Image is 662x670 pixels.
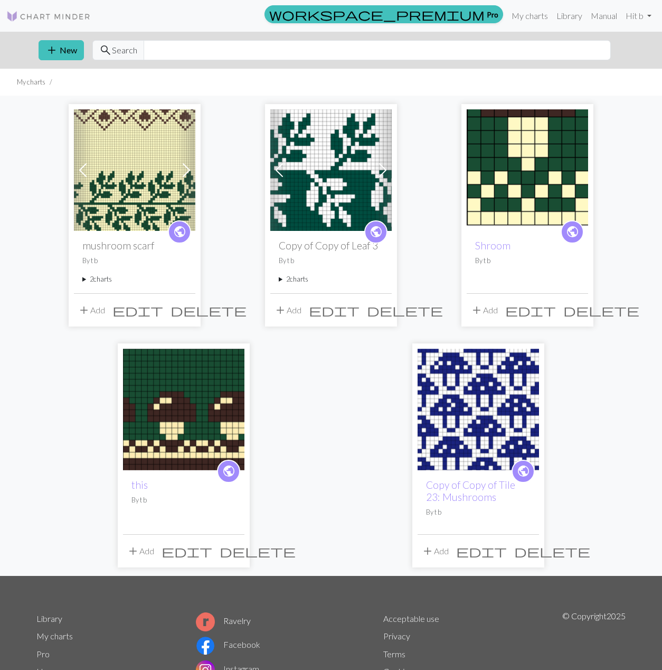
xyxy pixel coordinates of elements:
[383,613,439,624] a: Acceptable use
[279,256,383,266] p: By t b
[514,544,590,559] span: delete
[563,303,639,318] span: delete
[363,300,447,320] button: Delete
[171,303,247,318] span: delete
[173,221,186,243] i: public
[502,300,560,320] button: Edit
[309,304,360,317] i: Edit
[467,164,588,174] a: Shroom
[467,300,502,320] button: Add
[517,461,530,482] i: public
[475,239,510,252] a: Shroom
[370,221,383,243] i: public
[467,109,588,231] img: Shroom
[452,541,510,561] button: Edit
[418,403,539,413] a: Tile 23:
[220,544,296,559] span: delete
[279,274,383,284] summary: 2charts
[475,256,580,266] p: By t b
[109,300,167,320] button: Edit
[507,5,552,26] a: My charts
[560,300,643,320] button: Delete
[36,613,62,624] a: Library
[82,274,187,284] summary: 2charts
[131,495,236,505] p: By t b
[383,631,410,641] a: Privacy
[112,44,137,57] span: Search
[123,541,158,561] button: Add
[39,40,84,60] button: New
[512,460,535,483] a: public
[196,612,215,631] img: Ravelry logo
[123,403,244,413] a: this
[216,541,299,561] button: Delete
[418,349,539,470] img: Tile 23:
[74,109,195,231] img: mushroom scarf
[158,541,216,561] button: Edit
[270,164,392,174] a: Leaf Band Block Pattern for Sweater
[112,304,163,317] i: Edit
[196,616,251,626] a: Ravelry
[426,479,515,503] a: Copy of Copy of Tile 23: Mushrooms
[566,221,579,243] i: public
[269,7,485,22] span: workspace_premium
[99,43,112,58] span: search
[17,77,45,87] li: My charts
[274,303,287,318] span: add
[74,300,109,320] button: Add
[82,256,187,266] p: By t b
[505,304,556,317] i: Edit
[587,5,621,26] a: Manual
[510,541,594,561] button: Delete
[279,239,383,252] h2: Copy of Copy of Leaf 3
[305,300,363,320] button: Edit
[566,224,579,240] span: public
[74,164,195,174] a: mushroom scarf
[470,303,483,318] span: add
[36,631,73,641] a: My charts
[222,461,235,482] i: public
[270,300,305,320] button: Add
[123,349,244,470] img: this
[162,545,212,557] i: Edit
[456,544,507,559] span: edit
[36,649,50,659] a: Pro
[45,43,58,58] span: add
[167,300,250,320] button: Delete
[168,220,191,244] a: public
[421,544,434,559] span: add
[270,109,392,231] img: Leaf Band Block Pattern for Sweater
[309,303,360,318] span: edit
[370,224,383,240] span: public
[162,544,212,559] span: edit
[264,5,503,23] a: Pro
[418,541,452,561] button: Add
[367,303,443,318] span: delete
[131,479,148,491] a: this
[426,507,531,517] p: By t b
[127,544,139,559] span: add
[6,10,91,23] img: Logo
[78,303,90,318] span: add
[517,463,530,479] span: public
[383,649,405,659] a: Terms
[505,303,556,318] span: edit
[196,639,260,649] a: Facebook
[364,220,387,244] a: public
[222,463,235,479] span: public
[112,303,163,318] span: edit
[621,5,656,26] a: Hit b
[173,224,186,240] span: public
[552,5,587,26] a: Library
[217,460,240,483] a: public
[196,636,215,655] img: Facebook logo
[82,239,187,252] h2: mushroom scarf
[561,220,584,244] a: public
[456,545,507,557] i: Edit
